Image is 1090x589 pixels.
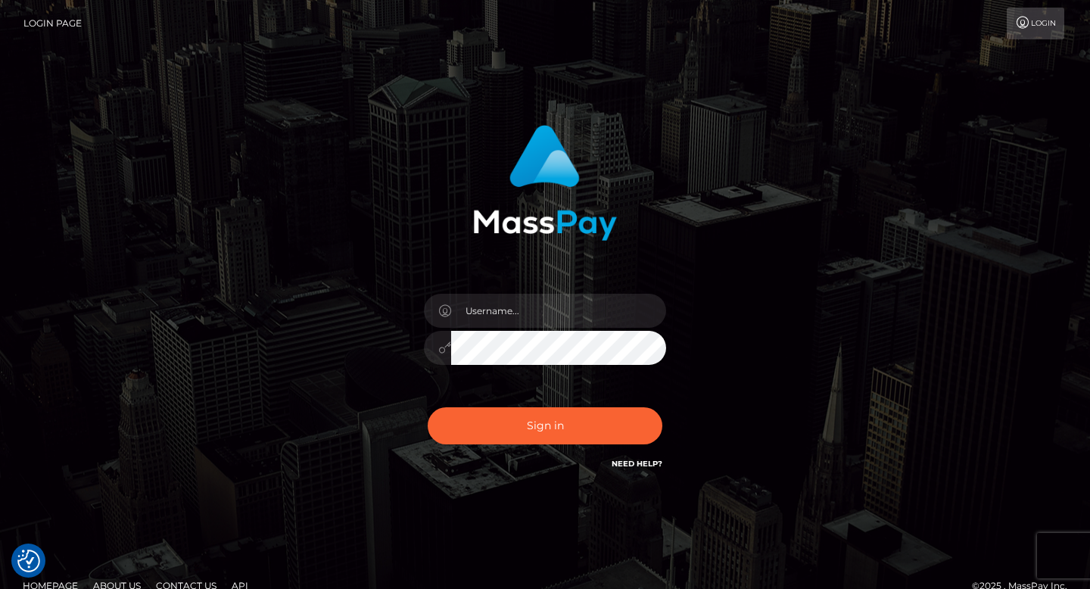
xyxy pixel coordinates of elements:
input: Username... [451,294,666,328]
img: MassPay Login [473,125,617,241]
a: Login Page [23,8,82,39]
img: Revisit consent button [17,550,40,572]
a: Need Help? [612,459,662,469]
button: Sign in [428,407,662,444]
a: Login [1007,8,1064,39]
button: Consent Preferences [17,550,40,572]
